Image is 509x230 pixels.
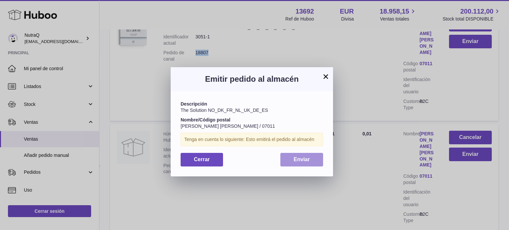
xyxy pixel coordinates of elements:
span: Enviar [294,157,310,162]
div: Tenga en cuenta lo siguiente: Esto emitirá el pedido al almacén [181,133,323,146]
button: × [322,72,330,80]
button: Enviar [280,153,323,166]
span: [PERSON_NAME] [PERSON_NAME] / 07011 [181,123,275,129]
strong: Descripción [181,101,207,107]
h3: Emitir pedido al almacén [181,74,323,84]
span: The Solution NO_DK_FR_NL_UK_DE_ES [181,108,268,113]
span: Cerrar [194,157,210,162]
button: Cerrar [181,153,223,166]
strong: Nombre/Código postal [181,117,230,122]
